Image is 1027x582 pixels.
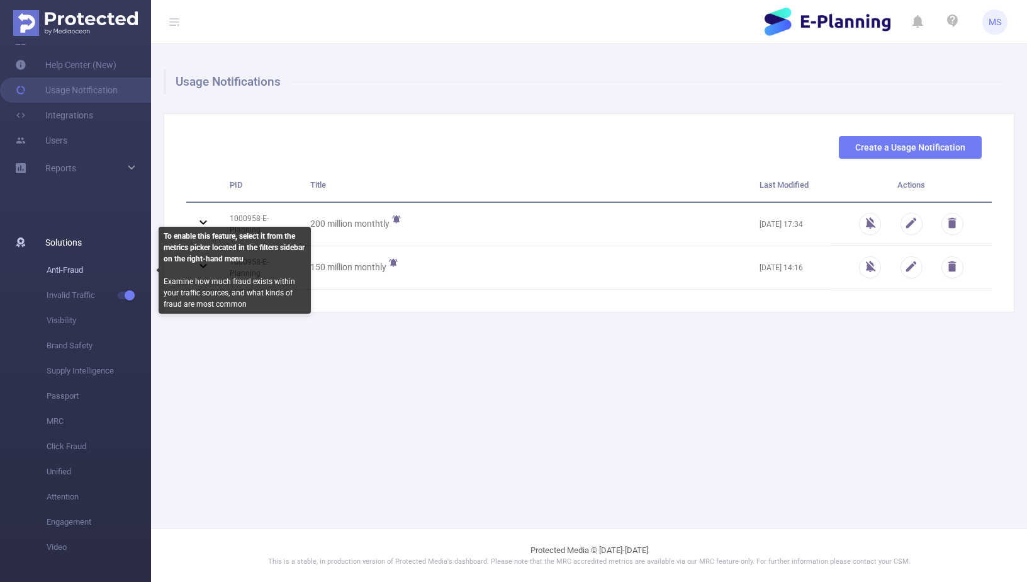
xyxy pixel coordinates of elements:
[47,358,151,384] span: Supply Intelligence
[230,214,269,234] span: 1000958 - E-Planning
[750,203,831,246] td: [DATE] 17:34
[839,136,982,159] button: Create a Usage Notification
[47,258,151,283] span: Anti-Fraud
[47,510,151,535] span: Engagement
[164,69,1004,94] h1: Usage Notifications
[47,283,151,308] span: Invalid Traffic
[310,263,386,271] span: 150 million monthly
[47,308,151,333] span: Visibility
[897,180,925,190] span: Actions
[47,384,151,409] span: Passport
[182,557,996,568] p: This is a stable, in production version of Protected Media's dashboard. Please note that the MRC ...
[310,219,390,228] span: 200 million monthtly
[15,128,67,153] a: Users
[15,52,116,77] a: Help Center (New)
[47,459,151,484] span: Unified
[13,10,138,36] img: Protected Media
[750,246,831,290] td: [DATE] 14:16
[159,227,311,314] div: Examine how much fraud exists within your traffic sources, and what kinds of fraud are most common
[15,77,118,103] a: Usage Notification
[164,232,305,263] b: To enable this feature, select it from the metrics picker located in the filters sidebar on the r...
[230,180,242,190] span: PID
[47,484,151,510] span: Attention
[760,180,809,190] span: Last Modified
[47,535,151,560] span: Video
[47,409,151,434] span: MRC
[151,528,1027,582] footer: Protected Media © [DATE]-[DATE]
[310,180,326,190] span: Title
[47,434,151,459] span: Click Fraud
[45,163,76,173] span: Reports
[47,333,151,358] span: Brand Safety
[45,230,82,255] span: Solutions
[15,103,93,128] a: Integrations
[45,156,76,181] a: Reports
[989,9,1001,35] span: MS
